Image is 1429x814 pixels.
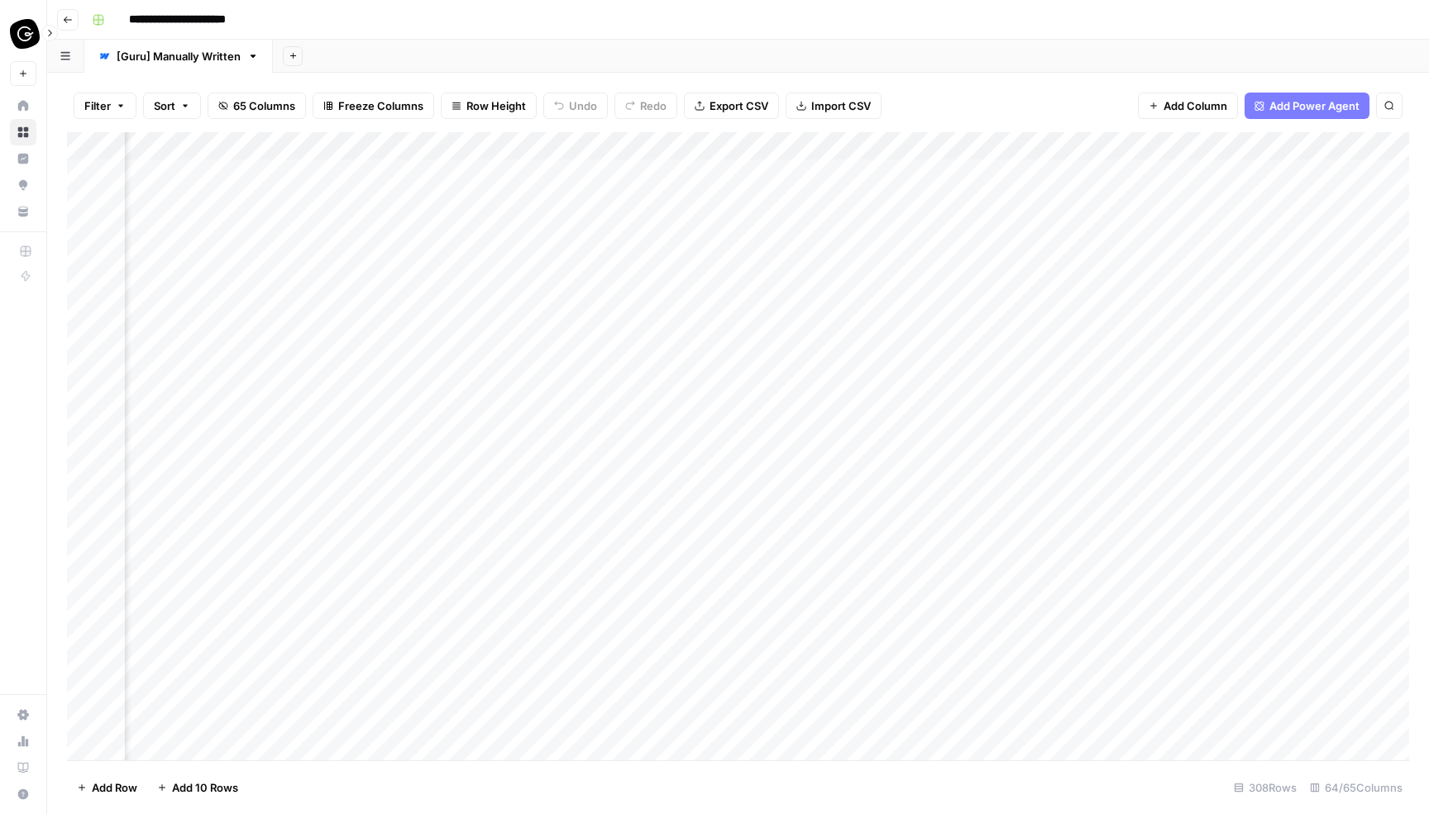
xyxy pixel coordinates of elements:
[441,93,537,119] button: Row Height
[10,119,36,145] a: Browse
[84,98,111,114] span: Filter
[10,781,36,807] button: Help + Support
[1303,774,1409,801] div: 64/65 Columns
[710,98,768,114] span: Export CSV
[117,48,241,64] div: [Guru] Manually Written
[1164,98,1227,114] span: Add Column
[1227,774,1303,801] div: 308 Rows
[233,98,295,114] span: 65 Columns
[569,98,597,114] span: Undo
[1269,98,1360,114] span: Add Power Agent
[92,779,137,796] span: Add Row
[208,93,306,119] button: 65 Columns
[154,98,175,114] span: Sort
[10,702,36,728] a: Settings
[786,93,882,119] button: Import CSV
[614,93,677,119] button: Redo
[10,172,36,198] a: Opportunities
[10,93,36,119] a: Home
[466,98,526,114] span: Row Height
[172,779,238,796] span: Add 10 Rows
[313,93,434,119] button: Freeze Columns
[1138,93,1238,119] button: Add Column
[338,98,423,114] span: Freeze Columns
[640,98,667,114] span: Redo
[10,754,36,781] a: Learning Hub
[684,93,779,119] button: Export CSV
[10,19,40,49] img: Guru Logo
[147,774,248,801] button: Add 10 Rows
[84,40,273,73] a: [Guru] Manually Written
[67,774,147,801] button: Add Row
[74,93,136,119] button: Filter
[543,93,608,119] button: Undo
[143,93,201,119] button: Sort
[10,728,36,754] a: Usage
[10,13,36,55] button: Workspace: Guru
[10,145,36,172] a: Insights
[811,98,871,114] span: Import CSV
[1245,93,1369,119] button: Add Power Agent
[10,198,36,225] a: Your Data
